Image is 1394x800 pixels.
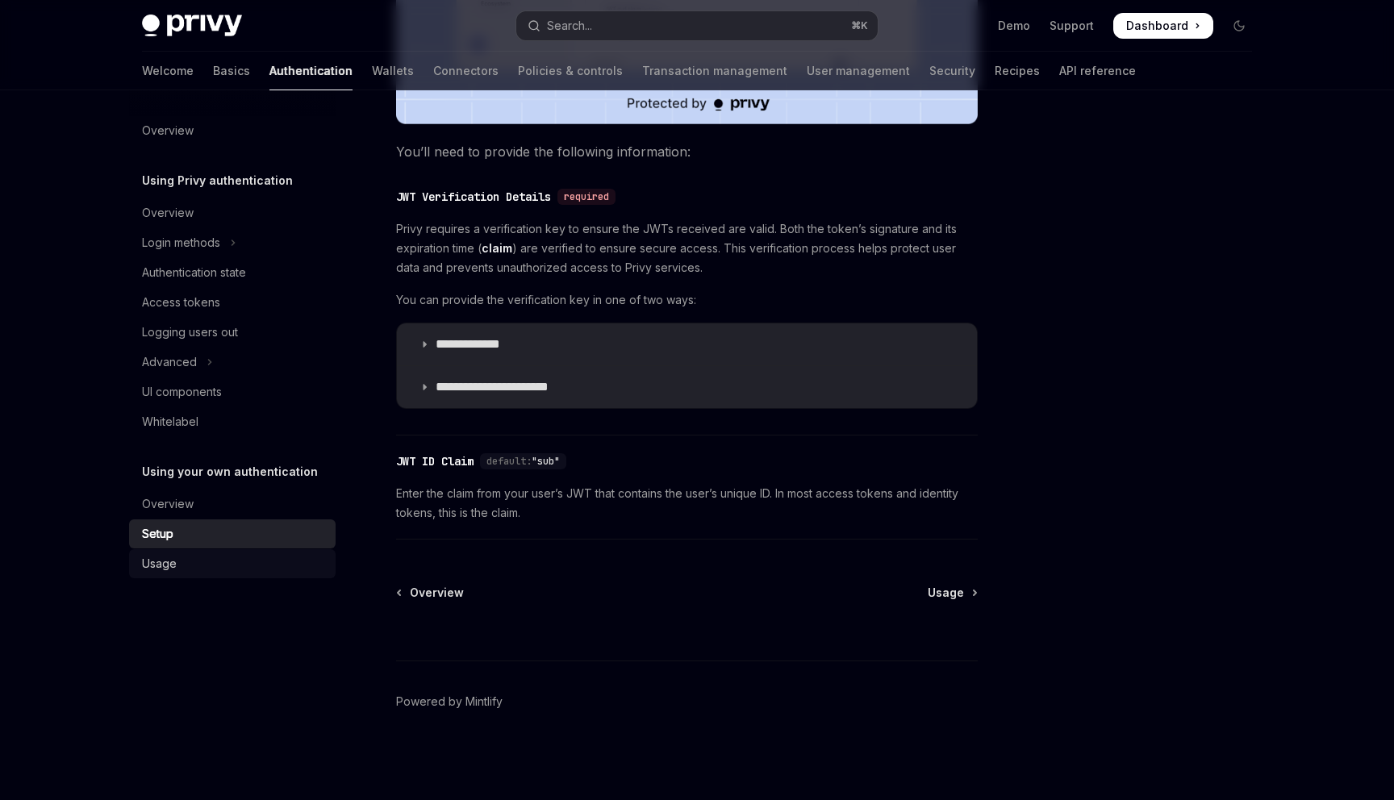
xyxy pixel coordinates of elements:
[396,140,978,163] span: You’ll need to provide the following information:
[142,15,242,37] img: dark logo
[396,484,978,523] span: Enter the claim from your user’s JWT that contains the user’s unique ID. In most access tokens an...
[142,323,238,342] div: Logging users out
[995,52,1040,90] a: Recipes
[129,228,336,257] button: Toggle Login methods section
[129,318,336,347] a: Logging users out
[142,382,222,402] div: UI components
[142,171,293,190] h5: Using Privy authentication
[486,455,532,468] span: default:
[129,407,336,436] a: Whitelabel
[410,585,464,601] span: Overview
[213,52,250,90] a: Basics
[1059,52,1136,90] a: API reference
[807,52,910,90] a: User management
[396,694,503,710] a: Powered by Mintlify
[142,554,177,573] div: Usage
[1126,18,1188,34] span: Dashboard
[129,198,336,227] a: Overview
[482,241,512,256] a: claim
[1050,18,1094,34] a: Support
[129,348,336,377] button: Toggle Advanced section
[129,377,336,406] a: UI components
[129,519,336,548] a: Setup
[396,189,551,205] div: JWT Verification Details
[372,52,414,90] a: Wallets
[642,52,787,90] a: Transaction management
[396,453,474,469] div: JWT ID Claim
[851,19,868,32] span: ⌘ K
[142,494,194,514] div: Overview
[998,18,1030,34] a: Demo
[142,352,197,372] div: Advanced
[516,11,878,40] button: Open search
[129,258,336,287] a: Authentication state
[142,121,194,140] div: Overview
[129,116,336,145] a: Overview
[929,52,975,90] a: Security
[398,585,464,601] a: Overview
[142,233,220,252] div: Login methods
[547,16,592,35] div: Search...
[928,585,964,601] span: Usage
[433,52,499,90] a: Connectors
[142,293,220,312] div: Access tokens
[142,524,173,544] div: Setup
[142,462,318,481] h5: Using your own authentication
[129,490,336,519] a: Overview
[129,549,336,578] a: Usage
[396,219,978,277] span: Privy requires a verification key to ensure the JWTs received are valid. Both the token’s signatu...
[396,290,978,310] span: You can provide the verification key in one of two ways:
[557,189,616,205] div: required
[142,412,198,431] div: Whitelabel
[518,52,623,90] a: Policies & controls
[269,52,353,90] a: Authentication
[142,52,194,90] a: Welcome
[129,288,336,317] a: Access tokens
[928,585,976,601] a: Usage
[142,263,246,282] div: Authentication state
[142,203,194,223] div: Overview
[1113,13,1213,39] a: Dashboard
[1226,13,1252,39] button: Toggle dark mode
[532,455,560,468] span: "sub"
